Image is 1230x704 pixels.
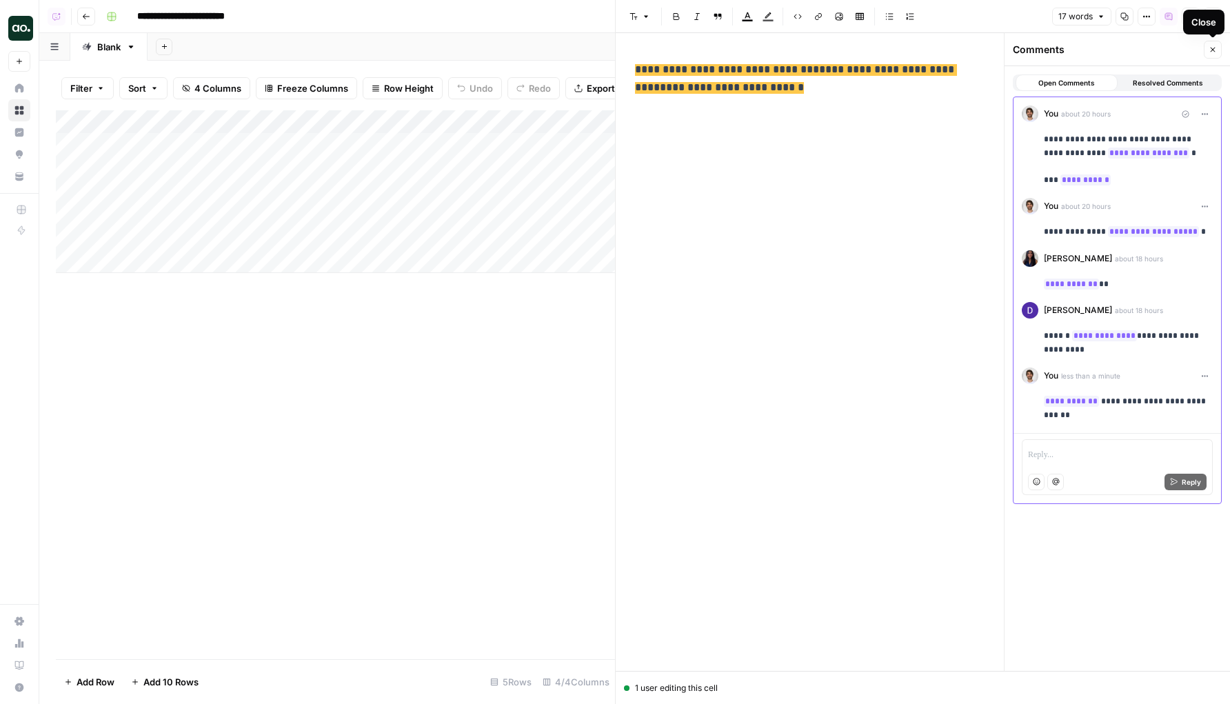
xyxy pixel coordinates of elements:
[77,675,114,689] span: Add Row
[1022,250,1038,267] img: rox323kbkgutb4wcij4krxobkpon
[1038,77,1095,88] span: Open Comments
[128,81,146,95] span: Sort
[1052,8,1111,26] button: 17 words
[1022,105,1038,122] img: 2sv5sb2nc5y0275bc3hbsgjwhrga
[8,121,30,143] a: Insights
[8,143,30,165] a: Opportunities
[529,81,551,95] span: Redo
[173,77,250,99] button: 4 Columns
[1044,250,1213,267] div: [PERSON_NAME]
[1013,43,1200,57] div: Comments
[470,81,493,95] span: Undo
[1044,368,1213,384] div: You
[1044,198,1213,214] div: You
[56,671,123,693] button: Add Row
[143,675,199,689] span: Add 10 Rows
[256,77,357,99] button: Freeze Columns
[1058,10,1093,23] span: 17 words
[97,40,121,54] div: Blank
[8,610,30,632] a: Settings
[8,99,30,121] a: Browse
[448,77,502,99] button: Undo
[1022,302,1038,319] img: 6clbhjv5t98vtpq4yyt91utag0vy
[1044,302,1213,319] div: [PERSON_NAME]
[363,77,443,99] button: Row Height
[624,682,1222,694] div: 1 user editing this cell
[123,671,207,693] button: Add 10 Rows
[70,33,148,61] a: Blank
[8,11,30,46] button: Workspace: AirOps Builders
[194,81,241,95] span: 4 Columns
[384,81,434,95] span: Row Height
[277,81,348,95] span: Freeze Columns
[1022,198,1038,214] img: 2sv5sb2nc5y0275bc3hbsgjwhrga
[119,77,168,99] button: Sort
[1061,370,1120,381] span: less than a minute
[8,16,33,41] img: AirOps Builders Logo
[1061,201,1111,212] span: about 20 hours
[8,632,30,654] a: Usage
[1118,74,1220,91] button: Resolved Comments
[1165,474,1207,490] button: Reply
[8,676,30,698] button: Help + Support
[1044,105,1213,122] div: You
[1182,476,1201,487] span: Reply
[8,654,30,676] a: Learning Hub
[565,77,645,99] button: Export CSV
[537,671,615,693] div: 4/4 Columns
[1022,368,1038,384] img: 2sv5sb2nc5y0275bc3hbsgjwhrga
[587,81,636,95] span: Export CSV
[8,165,30,188] a: Your Data
[70,81,92,95] span: Filter
[1115,305,1163,316] span: about 18 hours
[61,77,114,99] button: Filter
[1133,77,1203,88] span: Resolved Comments
[507,77,560,99] button: Redo
[8,77,30,99] a: Home
[485,671,537,693] div: 5 Rows
[1061,108,1111,119] span: about 20 hours
[1115,253,1163,264] span: about 18 hours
